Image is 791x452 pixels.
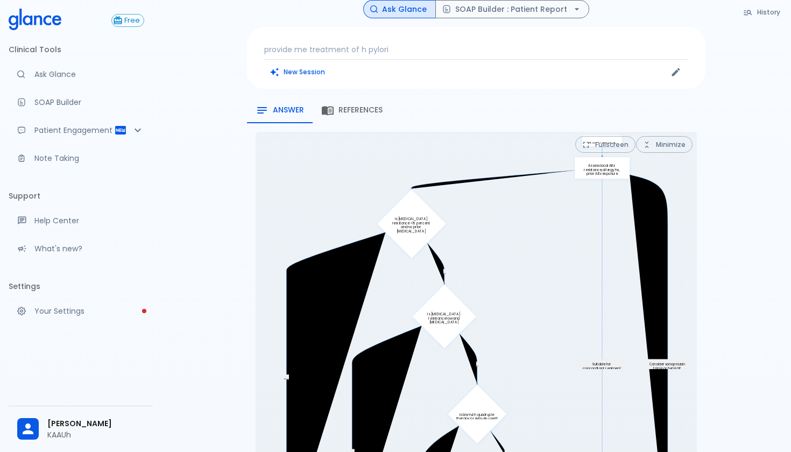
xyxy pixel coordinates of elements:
[9,209,153,232] a: Get help from our support team
[264,44,688,55] p: provide me treatment of h pylori
[9,183,153,209] li: Support
[9,37,153,62] li: Clinical Tools
[9,118,153,142] div: Patient Reports & Referrals
[47,418,144,429] span: [PERSON_NAME]
[476,365,478,369] p: N
[9,146,153,170] a: Advanced note-taking
[111,14,153,27] a: Click to view or change your subscription
[121,17,144,25] span: Free
[9,237,153,260] div: Recent updates and feature releases
[34,153,144,164] p: Note Taking
[9,273,153,299] li: Settings
[34,69,144,80] p: Ask Glance
[338,105,383,115] span: References
[647,363,689,375] p: Consider vonoprazan triple or hybrid if available
[34,306,144,316] p: Your Settings
[47,429,144,440] p: KAAUh
[9,90,153,114] a: Docugen: Compose a clinical documentation in seconds
[581,363,624,371] p: Suitable for concomitant regimen?
[9,411,153,448] div: [PERSON_NAME]KAAUh
[273,105,304,115] span: Answer
[636,136,693,153] button: Minimize
[34,215,144,226] p: Help Center
[390,217,433,238] p: Is [MEDICAL_DATA] resistance <15 percent and no prior [MEDICAL_DATA] exposure?
[34,97,144,108] p: SOAP Builder
[423,313,465,329] p: Is [MEDICAL_DATA] resistance low and [MEDICAL_DATA] tolerated?
[575,136,635,153] button: Fullscreen
[9,62,153,86] a: Moramiz: Find ICD10AM codes instantly
[668,64,684,80] button: Edit
[9,299,153,323] a: Please complete account setup
[284,378,290,382] p: Yes
[34,243,144,254] p: What's new?
[443,272,446,277] p: N
[738,4,787,20] button: History
[34,125,114,136] p: Patient Engagement
[264,64,331,80] button: Clears all inputs and results.
[581,164,624,176] p: Assess local ABx resistance, allergy hx, prior ABx exposure
[456,413,498,421] p: Is bismuth quadruple therapy previously used?
[111,14,144,27] button: Free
